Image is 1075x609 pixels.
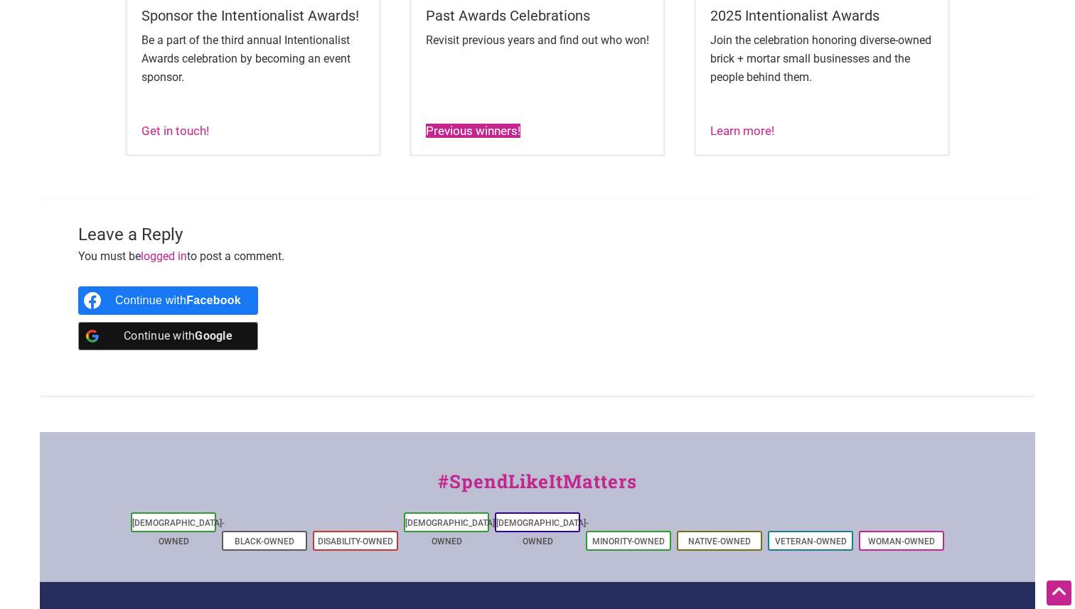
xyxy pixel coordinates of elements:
a: Native-Owned [688,537,751,546]
a: Woman-Owned [868,537,935,546]
p: You must be to post a comment. [78,247,997,266]
div: Continue with [115,322,241,350]
a: Minority-Owned [592,537,665,546]
a: Continue with <b>Facebook</b> [78,286,258,315]
p: Be a part of the third annual Intentionalist Awards celebration by becoming an event sponsor. [141,31,365,86]
a: Black-Owned [235,537,294,546]
b: Facebook [186,294,241,306]
a: Continue with <b>Google</b> [78,322,258,350]
h5: Sponsor the Intentionalist Awards! [141,6,365,26]
h5: Past Awards Celebrations [426,6,649,26]
p: Revisit previous years and find out who won! [426,31,649,50]
a: [DEMOGRAPHIC_DATA]-Owned [405,518,498,546]
div: Continue with [115,286,241,315]
a: Veteran-Owned [775,537,847,546]
a: Get in touch! [141,124,209,138]
h3: Leave a Reply [78,223,997,247]
a: logged in [141,249,187,263]
a: [DEMOGRAPHIC_DATA]-Owned [132,518,225,546]
div: Scroll Back to Top [1047,581,1071,605]
a: [DEMOGRAPHIC_DATA]-Owned [496,518,589,546]
a: Previous winners! [426,124,520,138]
div: #SpendLikeItMatters [40,468,1035,510]
b: Google [195,329,232,343]
h5: 2025 Intentionalist Awards [710,6,934,26]
a: Disability-Owned [318,537,393,546]
p: Join the celebration honoring diverse-owned brick + mortar small businesses and the people behind... [710,31,934,86]
a: Learn more! [710,124,774,138]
